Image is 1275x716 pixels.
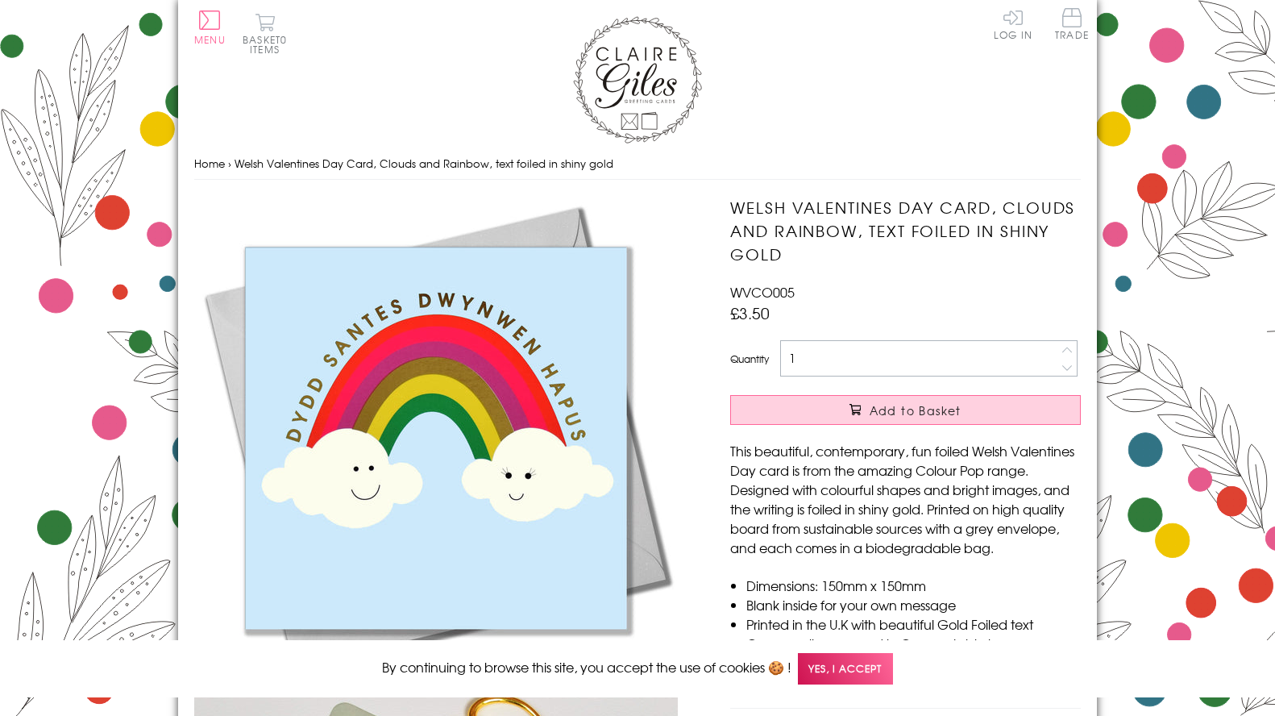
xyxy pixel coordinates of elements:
[194,148,1081,181] nav: breadcrumbs
[994,8,1032,40] a: Log In
[730,352,769,366] label: Quantity
[250,32,287,56] span: 0 items
[194,156,225,171] a: Home
[730,282,795,302] span: WVCO005
[730,302,770,324] span: £3.50
[194,32,226,47] span: Menu
[573,16,702,144] img: Claire Giles Greetings Cards
[194,10,226,44] button: Menu
[1055,8,1089,40] span: Trade
[746,595,1081,614] li: Blank inside for your own message
[194,196,678,680] img: Welsh Valentines Day Card, Clouds and Rainbow, text foiled in shiny gold
[243,13,287,54] button: Basket0 items
[730,196,1081,265] h1: Welsh Valentines Day Card, Clouds and Rainbow, text foiled in shiny gold
[730,395,1081,425] button: Add to Basket
[870,402,961,418] span: Add to Basket
[746,614,1081,634] li: Printed in the U.K with beautiful Gold Foiled text
[798,653,893,685] span: Yes, I accept
[746,576,1081,595] li: Dimensions: 150mm x 150mm
[1055,8,1089,43] a: Trade
[235,156,613,171] span: Welsh Valentines Day Card, Clouds and Rainbow, text foiled in shiny gold
[746,634,1081,653] li: Comes cello wrapped in Compostable bag
[730,441,1081,557] p: This beautiful, contemporary, fun foiled Welsh Valentines Day card is from the amazing Colour Pop...
[228,156,231,171] span: ›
